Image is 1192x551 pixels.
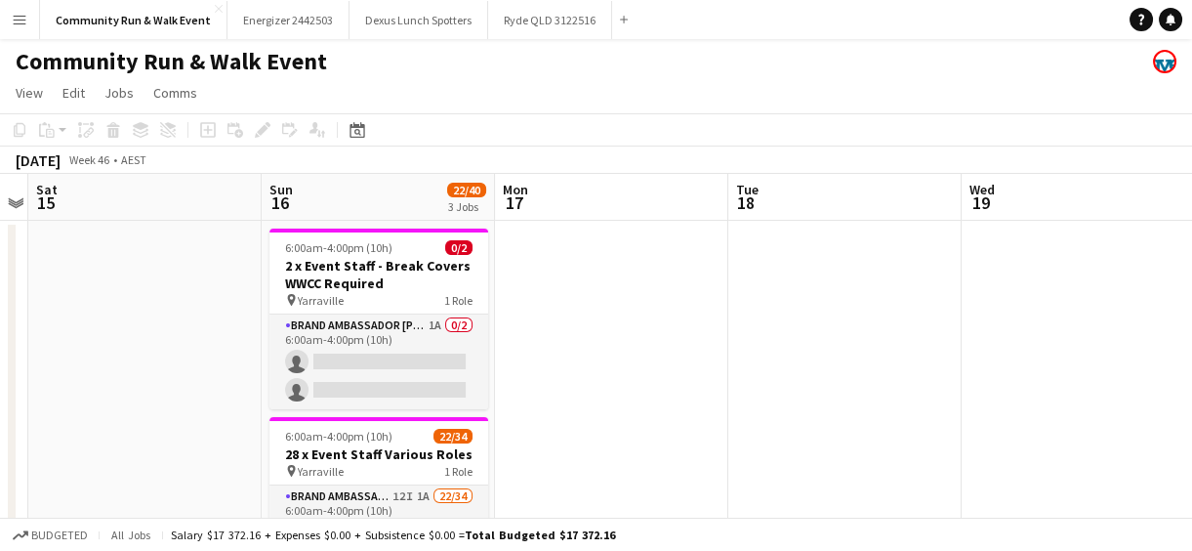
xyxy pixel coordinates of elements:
[298,464,344,479] span: Yarraville
[227,1,349,39] button: Energizer 2442503
[448,199,485,214] div: 3 Jobs
[16,84,43,102] span: View
[121,152,146,167] div: AEST
[16,150,61,170] div: [DATE]
[269,315,488,409] app-card-role: Brand Ambassador [PERSON_NAME]1A0/26:00am-4:00pm (10h)
[104,84,134,102] span: Jobs
[269,445,488,463] h3: 28 x Event Staff Various Roles
[36,181,58,198] span: Sat
[445,240,473,255] span: 0/2
[465,528,615,542] span: Total Budgeted $17 372.16
[503,181,528,198] span: Mon
[444,293,473,308] span: 1 Role
[269,257,488,292] h3: 2 x Event Staff - Break Covers WWCC Required
[107,528,154,542] span: All jobs
[40,1,227,39] button: Community Run & Walk Event
[500,191,528,214] span: 17
[10,525,91,546] button: Budgeted
[31,529,88,542] span: Budgeted
[267,191,293,214] span: 16
[16,47,327,76] h1: Community Run & Walk Event
[171,528,615,542] div: Salary $17 372.16 + Expenses $0.00 + Subsistence $0.00 =
[145,80,205,106] a: Comms
[269,181,293,198] span: Sun
[62,84,85,102] span: Edit
[349,1,488,39] button: Dexus Lunch Spotters
[33,191,58,214] span: 15
[55,80,93,106] a: Edit
[733,191,759,214] span: 18
[285,429,392,444] span: 6:00am-4:00pm (10h)
[97,80,142,106] a: Jobs
[444,464,473,479] span: 1 Role
[969,181,995,198] span: Wed
[488,1,612,39] button: Ryde QLD 3122516
[1153,50,1176,73] app-user-avatar: Kristin Kenneally
[433,429,473,444] span: 22/34
[966,191,995,214] span: 19
[285,240,392,255] span: 6:00am-4:00pm (10h)
[8,80,51,106] a: View
[447,183,486,197] span: 22/40
[153,84,197,102] span: Comms
[736,181,759,198] span: Tue
[298,293,344,308] span: Yarraville
[64,152,113,167] span: Week 46
[269,229,488,409] app-job-card: 6:00am-4:00pm (10h)0/22 x Event Staff - Break Covers WWCC Required Yarraville1 RoleBrand Ambassad...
